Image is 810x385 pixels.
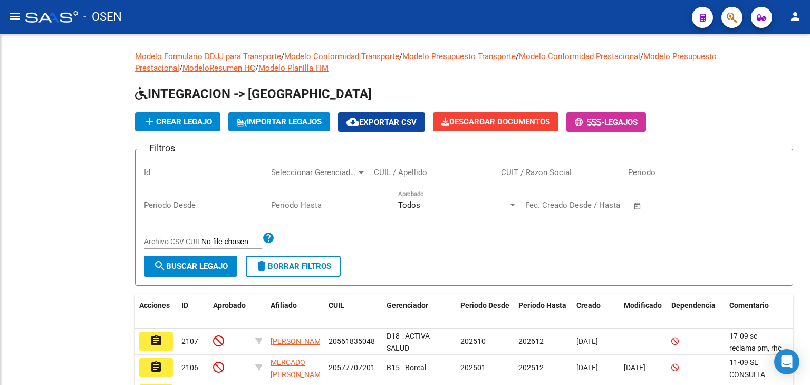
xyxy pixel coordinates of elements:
[338,112,425,132] button: Exportar CSV
[518,337,544,345] span: 202612
[144,256,237,277] button: Buscar Legajo
[201,237,262,247] input: Archivo CSV CUIL
[346,115,359,128] mat-icon: cloud_download
[456,294,514,329] datatable-header-cell: Periodo Desde
[346,118,417,127] span: Exportar CSV
[209,294,251,329] datatable-header-cell: Aprobado
[258,63,329,73] a: Modelo Planilla FIM
[329,337,375,345] span: 20561835048
[237,117,322,127] span: IMPORTAR LEGAJOS
[135,86,372,101] span: INTEGRACION -> [GEOGRAPHIC_DATA]
[8,10,21,23] mat-icon: menu
[139,301,170,310] span: Acciones
[271,168,356,177] span: Seleccionar Gerenciador
[262,232,275,244] mat-icon: help
[387,363,426,372] span: B15 - Boreal
[182,63,255,73] a: ModeloResumen HC
[671,301,716,310] span: Dependencia
[135,294,177,329] datatable-header-cell: Acciones
[514,294,572,329] datatable-header-cell: Periodo Hasta
[774,349,799,374] div: Open Intercom Messenger
[525,200,568,210] input: Fecha inicio
[387,332,430,352] span: D18 - ACTIVA SALUD
[271,358,327,379] span: MERCADO [PERSON_NAME]
[729,332,784,376] span: 17-09 se reclama pm, rhc, titulo de algunos profesionales.
[181,363,198,372] span: 2106
[667,294,725,329] datatable-header-cell: Dependencia
[329,363,375,372] span: 20577707201
[329,301,344,310] span: CUIL
[519,52,640,61] a: Modelo Conformidad Prestacional
[135,112,220,131] button: Crear Legajo
[135,52,281,61] a: Modelo Formulario DDJJ para Transporte
[576,337,598,345] span: [DATE]
[441,117,550,127] span: Descargar Documentos
[255,259,268,272] mat-icon: delete
[246,256,341,277] button: Borrar Filtros
[213,301,246,310] span: Aprobado
[143,115,156,128] mat-icon: add
[576,301,601,310] span: Creado
[143,117,212,127] span: Crear Legajo
[460,363,486,372] span: 202501
[177,294,209,329] datatable-header-cell: ID
[228,112,330,131] button: IMPORTAR LEGAJOS
[382,294,456,329] datatable-header-cell: Gerenciador
[150,361,162,373] mat-icon: assignment
[572,294,620,329] datatable-header-cell: Creado
[153,259,166,272] mat-icon: search
[575,118,604,127] span: -
[518,301,566,310] span: Periodo Hasta
[181,301,188,310] span: ID
[460,301,509,310] span: Periodo Desde
[725,294,788,329] datatable-header-cell: Comentario
[181,337,198,345] span: 2107
[632,200,644,212] button: Open calendar
[518,363,544,372] span: 202512
[729,301,769,310] span: Comentario
[144,141,180,156] h3: Filtros
[433,112,558,131] button: Descargar Documentos
[789,10,802,23] mat-icon: person
[271,337,327,345] span: [PERSON_NAME]
[398,200,420,210] span: Todos
[460,337,486,345] span: 202510
[402,52,516,61] a: Modelo Presupuesto Transporte
[284,52,399,61] a: Modelo Conformidad Transporte
[266,294,324,329] datatable-header-cell: Afiliado
[566,112,646,132] button: -Legajos
[271,301,297,310] span: Afiliado
[620,294,667,329] datatable-header-cell: Modificado
[150,334,162,347] mat-icon: assignment
[324,294,382,329] datatable-header-cell: CUIL
[144,237,201,246] span: Archivo CSV CUIL
[255,262,331,271] span: Borrar Filtros
[387,301,428,310] span: Gerenciador
[577,200,629,210] input: Fecha fin
[83,5,122,28] span: - OSEN
[624,301,662,310] span: Modificado
[153,262,228,271] span: Buscar Legajo
[576,363,598,372] span: [DATE]
[624,363,645,372] span: [DATE]
[604,118,638,127] span: Legajos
